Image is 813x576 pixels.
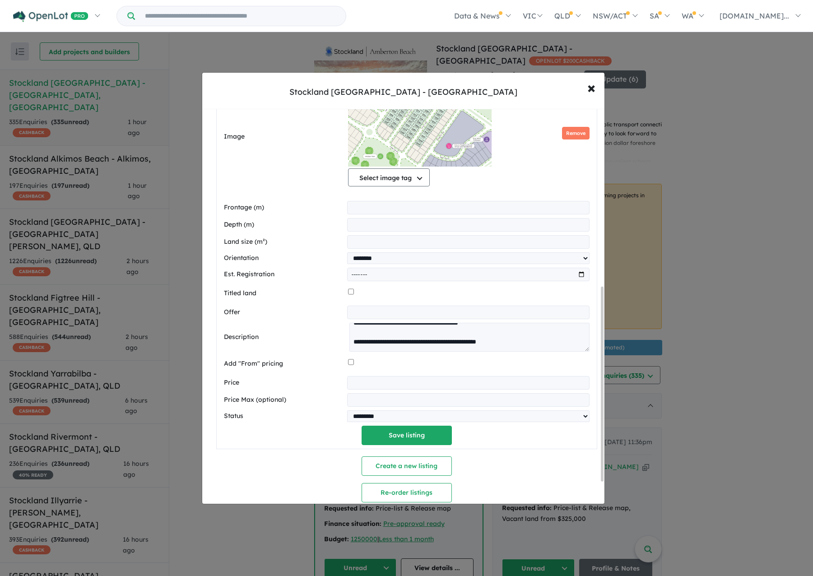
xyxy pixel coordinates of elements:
label: Titled land [224,288,344,299]
button: Select image tag [348,168,430,186]
button: Create a new listing [362,456,452,476]
label: Orientation [224,253,344,264]
label: Depth (m) [224,219,344,230]
label: Frontage (m) [224,202,344,213]
label: Image [224,131,344,142]
button: Remove [562,127,590,140]
img: Openlot PRO Logo White [13,11,88,22]
span: × [587,78,595,97]
img: AfPlz2AY70GZAAAAAElFTkSuQmCC [348,76,492,167]
button: Re-order listings [362,483,452,502]
button: Save listing [362,426,452,445]
label: Price Max (optional) [224,395,344,405]
label: Description [224,332,346,343]
label: Status [224,411,344,422]
label: Land size (m²) [224,237,344,247]
label: Offer [224,307,344,318]
span: [DOMAIN_NAME]... [720,11,789,20]
label: Est. Registration [224,269,344,280]
input: Try estate name, suburb, builder or developer [137,6,344,26]
label: Price [224,377,344,388]
div: Stockland [GEOGRAPHIC_DATA] - [GEOGRAPHIC_DATA] [289,86,517,98]
label: Add "From" pricing [224,358,344,369]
